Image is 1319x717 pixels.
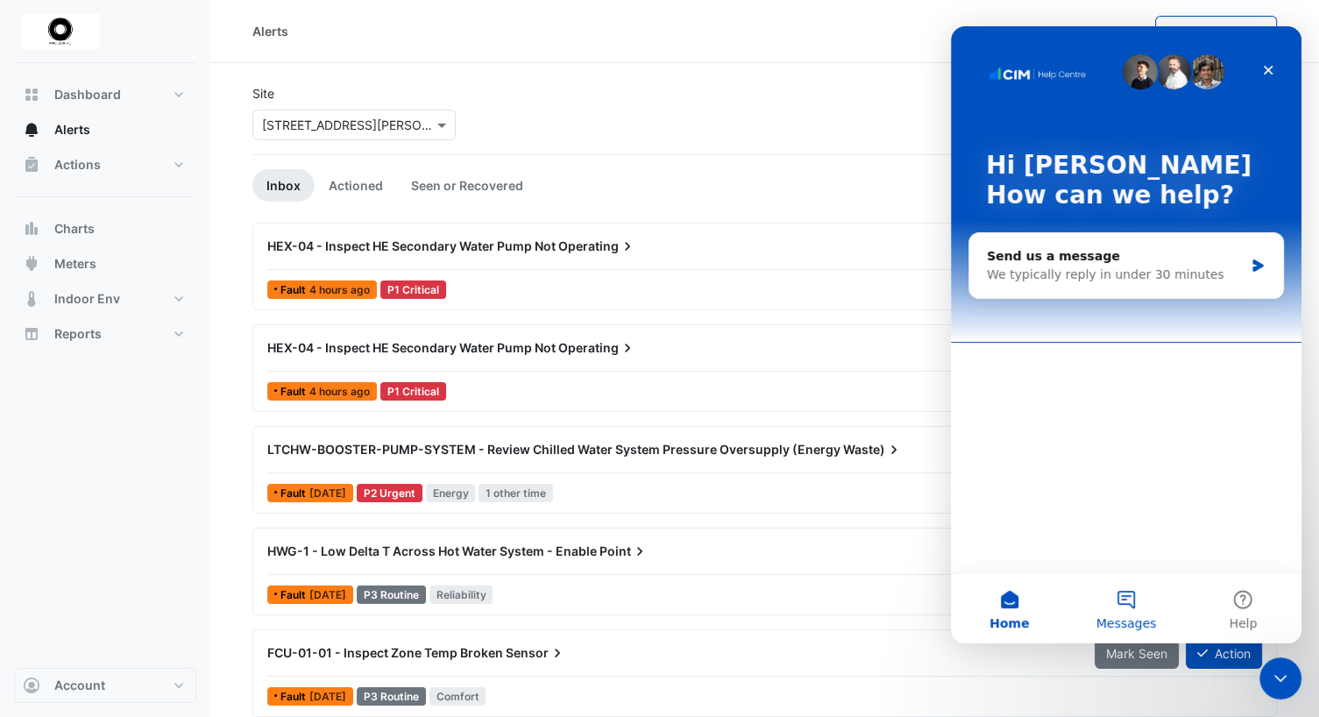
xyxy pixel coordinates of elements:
[280,692,309,702] span: Fault
[54,325,102,343] span: Reports
[54,677,105,694] span: Account
[267,442,840,457] span: LTCHW-BOOSTER-PUMP-SYSTEM - Review Chilled Water System Pressure Oversupply (Energy
[397,169,537,202] a: Seen or Recovered
[14,112,196,147] button: Alerts
[479,484,553,502] span: 1 other time
[558,238,636,255] span: Operating
[54,290,120,308] span: Indoor Env
[23,156,40,174] app-icon: Actions
[267,543,597,558] span: HWG-1 - Low Delta T Across Hot Water System - Enable
[252,22,288,40] div: Alerts
[1106,646,1167,661] span: Mark Seen
[54,255,96,273] span: Meters
[267,340,556,355] span: HEX-04 - Inspect HE Secondary Water Pump Not
[1186,638,1262,669] button: Action
[23,290,40,308] app-icon: Indoor Env
[252,84,274,103] label: Site
[506,644,566,662] span: Sensor
[280,387,309,397] span: Fault
[252,169,315,202] a: Inbox
[315,169,397,202] a: Actioned
[280,285,309,295] span: Fault
[309,283,370,296] span: Wed 27-Aug-2025 07:00 AEST
[54,121,90,138] span: Alerts
[267,645,503,660] span: FCU-01-01 - Inspect Zone Temp Broken
[429,586,493,604] span: Reliability
[380,382,446,401] div: P1 Critical
[1167,24,1266,39] span: Alert notifications
[309,588,346,601] span: Fri 22-Aug-2025 13:15 AEST
[309,385,370,398] span: Wed 27-Aug-2025 07:00 AEST
[14,316,196,351] button: Reports
[843,441,903,458] span: Waste)
[267,238,556,253] span: HEX-04 - Inspect HE Secondary Water Pump Not
[309,486,346,500] span: Tue 26-Aug-2025 10:45 AEST
[23,86,40,103] app-icon: Dashboard
[14,668,196,703] button: Account
[599,543,649,560] span: Point
[23,121,40,138] app-icon: Alerts
[14,281,196,316] button: Indoor Env
[21,14,100,49] img: Company Logo
[54,86,121,103] span: Dashboard
[14,246,196,281] button: Meters
[14,77,196,112] button: Dashboard
[357,484,422,502] div: P2 Urgent
[1155,16,1277,46] button: Alert notifications
[14,211,196,246] button: Charts
[54,220,95,238] span: Charts
[1259,657,1301,699] iframe: Intercom live chat
[23,255,40,273] app-icon: Meters
[951,26,1301,643] iframe: Intercom live chat
[54,156,101,174] span: Actions
[1095,638,1179,669] button: Mark Seen
[23,220,40,238] app-icon: Charts
[558,339,636,357] span: Operating
[23,325,40,343] app-icon: Reports
[280,488,309,499] span: Fault
[380,280,446,299] div: P1 Critical
[357,586,426,604] div: P3 Routine
[309,690,346,703] span: Wed 30-Jul-2025 14:15 AEST
[429,687,486,706] span: Comfort
[14,147,196,182] button: Actions
[357,687,426,706] div: P3 Routine
[426,484,476,502] span: Energy
[280,590,309,600] span: Fault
